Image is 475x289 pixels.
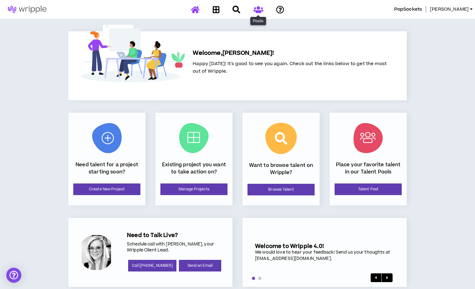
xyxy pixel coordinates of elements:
div: Amanda P. [78,235,114,271]
a: Send an Email [179,260,221,271]
h5: Need to Talk Live? [127,232,222,239]
div: Pools [250,17,266,25]
p: Existing project you want to take action on? [160,161,227,175]
div: We would love to hear your feedback! Send us your thoughts at [EMAIL_ADDRESS][DOMAIN_NAME]. [255,250,394,262]
p: Schedule call with [PERSON_NAME], your Wripple Client Lead. [127,241,222,254]
p: Place your favorite talent in our Talent Pools [335,161,402,175]
span: [PERSON_NAME] [430,6,469,13]
a: Talent Pool [335,183,402,195]
a: Manage Projects [160,183,227,195]
div: Open Intercom Messenger [6,268,21,283]
span: Happy [DATE]! It's good to see you again. Check out the links below to get the most out of Wripple. [193,60,387,75]
span: PopSockets [394,6,422,13]
h5: Welcome to Wripple 4.0! [255,243,394,250]
img: Current Projects [179,123,209,153]
p: Need talent for a project starting soon? [73,161,140,175]
p: Want to browse talent on Wripple? [248,162,315,176]
a: Create New Project [73,183,140,195]
img: Talent Pool [353,123,383,153]
a: Call:[PHONE_NUMBER] [128,260,176,271]
h5: Welcome, [PERSON_NAME] ! [193,49,387,58]
a: Browse Talent [248,184,315,195]
img: New Project [92,123,122,153]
